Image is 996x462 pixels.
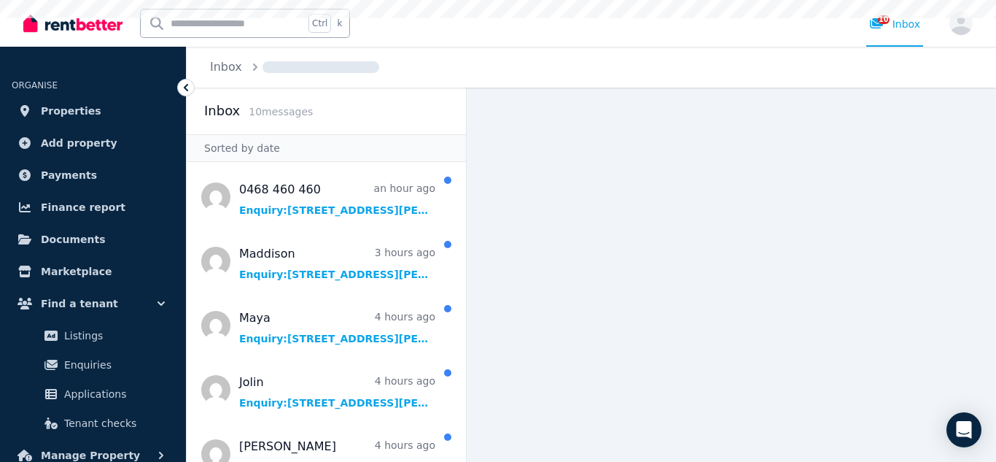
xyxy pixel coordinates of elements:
span: Ctrl [308,14,331,33]
span: Applications [64,385,163,403]
span: Enquiries [64,356,163,374]
a: Payments [12,161,174,190]
a: Listings [17,321,168,350]
a: 0468 460 460an hour agoEnquiry:[STREET_ADDRESS][PERSON_NAME]. [239,181,435,217]
span: Marketplace [41,263,112,280]
a: Marketplace [12,257,174,286]
span: Properties [41,102,101,120]
span: Tenant checks [64,415,163,432]
span: Documents [41,231,106,248]
nav: Message list [187,162,466,462]
span: 10 [878,15,890,24]
a: Documents [12,225,174,254]
nav: Breadcrumb [187,47,397,88]
button: Find a tenant [12,289,174,318]
span: Find a tenant [41,295,118,312]
a: Properties [12,96,174,126]
img: RentBetter [23,12,122,34]
a: Enquiries [17,350,168,380]
div: Open Intercom Messenger [946,412,981,447]
span: Listings [64,327,163,344]
span: Payments [41,166,97,184]
a: Inbox [210,60,242,74]
a: Tenant checks [17,409,168,438]
h2: Inbox [204,101,240,121]
a: Add property [12,128,174,158]
a: Applications [17,380,168,409]
span: Finance report [41,199,125,216]
a: Finance report [12,193,174,222]
a: Maddison3 hours agoEnquiry:[STREET_ADDRESS][PERSON_NAME]. [239,245,435,282]
span: ORGANISE [12,80,58,91]
div: Sorted by date [187,134,466,162]
span: 10 message s [249,106,313,118]
span: k [337,18,342,29]
span: Add property [41,134,117,152]
div: Inbox [869,17,920,31]
a: Maya4 hours agoEnquiry:[STREET_ADDRESS][PERSON_NAME]. [239,309,435,346]
a: Jolin4 hours agoEnquiry:[STREET_ADDRESS][PERSON_NAME]. [239,374,435,410]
